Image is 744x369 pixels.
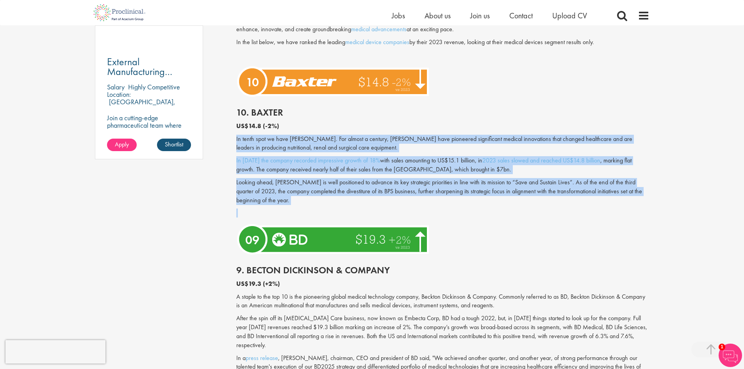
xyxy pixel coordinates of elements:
[5,340,105,364] iframe: reCAPTCHA
[107,90,131,99] span: Location:
[107,97,175,114] p: [GEOGRAPHIC_DATA], [GEOGRAPHIC_DATA]
[236,107,649,118] h2: 10. Baxter
[236,156,380,164] a: In [DATE] the company recorded impressive growth of 18%
[246,354,278,362] a: press release
[157,139,191,151] a: Shortlist
[719,344,742,367] img: Chatbot
[236,292,649,310] p: A staple to the top 10 is the pioneering global medical technology company, Beckton Dickinson & C...
[470,11,490,21] a: Join us
[107,139,137,151] a: Apply
[236,156,649,174] p: with sales amounting to US$15.1 billion, in , marking flat growth. The company received nearly ha...
[236,38,649,47] p: In the list below, we have ranked the leading by their 2023 revenue, looking at their medical dev...
[236,314,649,349] p: After the spin off its [MEDICAL_DATA] Care business, now known as Embecta Corp, BD had a tough 20...
[552,11,587,21] a: Upload CV
[107,114,191,159] p: Join a cutting-edge pharmaceutical team where your precision and passion for supply chain will he...
[107,57,191,77] a: External Manufacturing Logistics Coordination Support
[236,265,649,275] h2: 9. Becton Dickinson & Company
[351,25,407,33] a: medical advancements
[236,122,279,130] b: US$14.8 (-2%)
[392,11,405,21] a: Jobs
[509,11,533,21] a: Contact
[345,38,409,46] a: medical device companies
[719,344,725,350] span: 1
[236,280,280,288] b: US$19.3 (+2%)
[115,140,129,148] span: Apply
[128,82,180,91] p: Highly Competitive
[482,156,600,164] a: 2023 sales slowed and reached US$14.8 billion
[236,178,649,205] p: Looking ahead, [PERSON_NAME] is well positioned to advance its key strategic priorities in line w...
[107,82,125,91] span: Salary
[236,135,649,153] p: In tenth spot we have [PERSON_NAME]. For almost a century, [PERSON_NAME] have pioneered significa...
[425,11,451,21] a: About us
